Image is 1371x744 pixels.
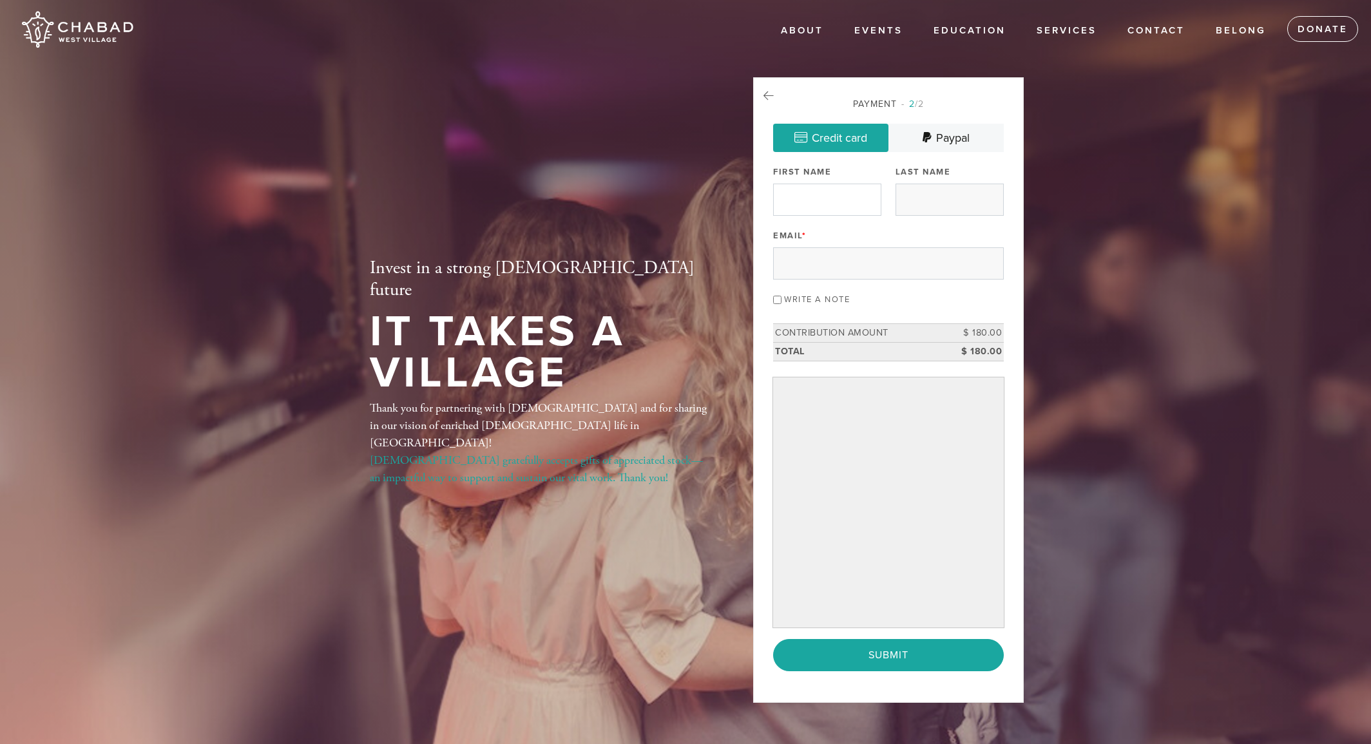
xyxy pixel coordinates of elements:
[370,399,711,486] div: Thank you for partnering with [DEMOGRAPHIC_DATA] and for sharing in our vision of enriched [DEMOG...
[909,99,915,110] span: 2
[1206,19,1276,43] a: Belong
[946,342,1004,361] td: $ 180.00
[773,124,888,152] a: Credit card
[773,97,1004,111] div: Payment
[784,294,850,305] label: Write a note
[845,19,912,43] a: Events
[1287,16,1358,42] a: Donate
[901,99,924,110] span: /2
[773,342,946,361] td: Total
[370,453,703,485] a: [DEMOGRAPHIC_DATA] gratefully accepts gifts of appreciated stock—an impactful way to support and ...
[370,311,711,394] h1: It Takes a Village
[370,258,711,301] h2: Invest in a strong [DEMOGRAPHIC_DATA] future
[1118,19,1194,43] a: Contact
[773,166,831,178] label: First Name
[896,166,951,178] label: Last Name
[1027,19,1106,43] a: Services
[924,19,1015,43] a: EDUCATION
[773,639,1004,671] input: Submit
[773,230,806,242] label: Email
[776,380,1001,625] iframe: Secure payment input frame
[946,324,1004,343] td: $ 180.00
[19,6,135,53] img: Chabad%20West%20Village.png
[773,324,946,343] td: Contribution Amount
[888,124,1004,152] a: Paypal
[771,19,833,43] a: About
[802,231,807,241] span: This field is required.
